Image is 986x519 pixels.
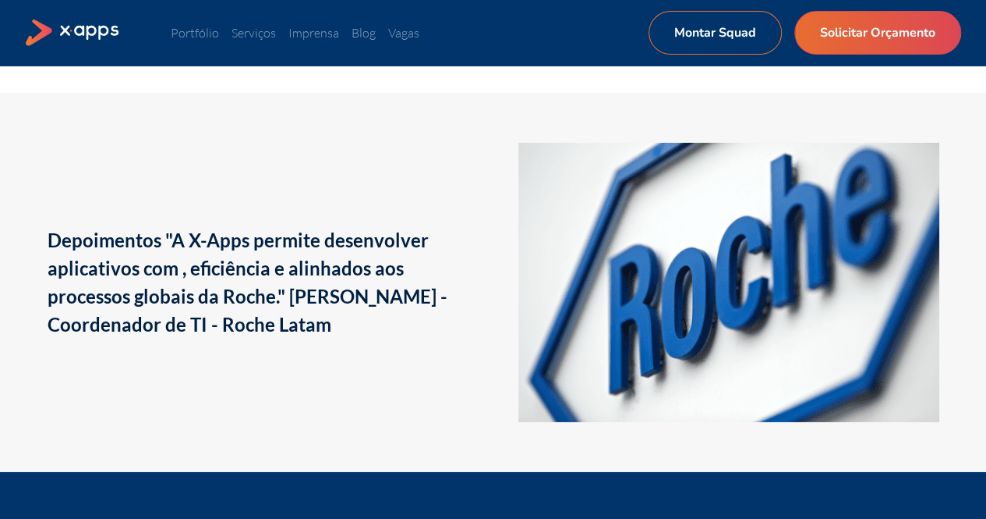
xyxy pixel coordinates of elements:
a: Vagas [388,25,419,41]
a: Imprensa [288,25,339,41]
a: Portfólio [171,25,219,41]
a: Montar Squad [648,11,782,55]
img: Fachada roche [518,143,939,422]
a: Solicitar Orçamento [794,11,961,55]
h2: Depoimentos "A X-Apps permite desenvolver aplicativos com , eficiência e alinhados aos processos ... [48,226,468,339]
a: Blog [352,25,376,41]
a: Serviços [231,25,276,41]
